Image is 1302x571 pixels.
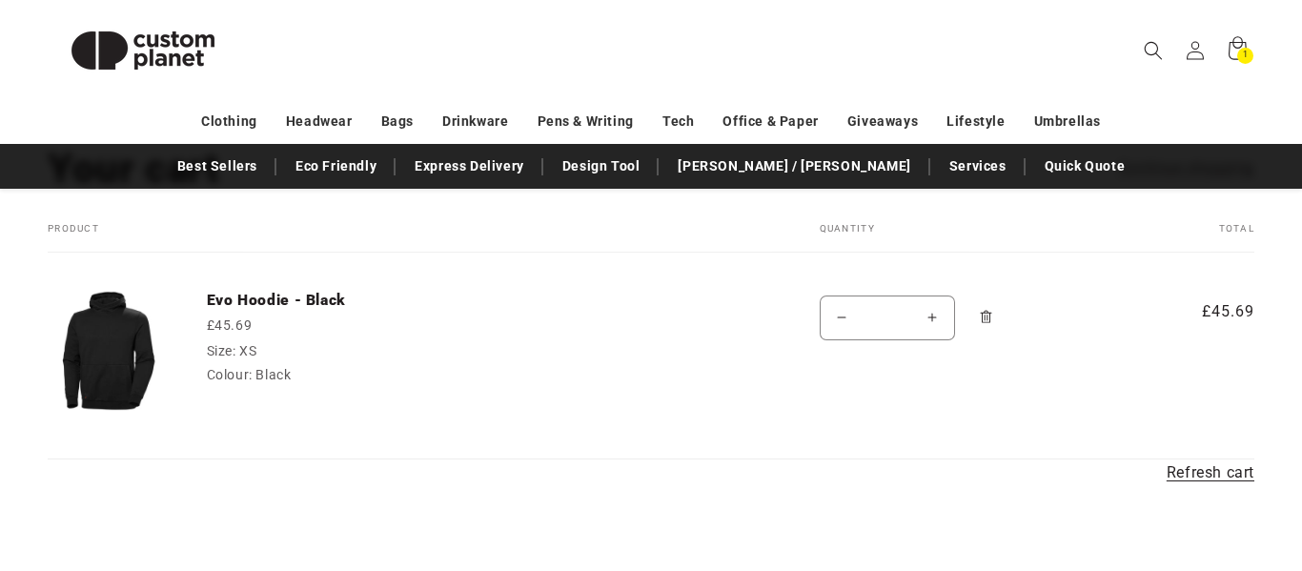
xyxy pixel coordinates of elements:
dd: XS [239,343,256,358]
a: Clothing [201,105,257,138]
a: Services [940,150,1016,183]
a: Quick Quote [1035,150,1135,183]
a: Design Tool [553,150,650,183]
a: Lifestyle [946,105,1005,138]
a: Express Delivery [405,150,534,183]
a: Drinkware [442,105,508,138]
span: £45.69 [1157,300,1254,323]
th: Total [1119,223,1254,253]
a: Best Sellers [168,150,267,183]
input: Quantity for Evo Hoodie - Black [864,296,911,340]
dt: Colour: [207,367,253,382]
dt: Size: [207,343,236,358]
a: Tech [662,105,694,138]
a: [PERSON_NAME] / [PERSON_NAME] [668,150,920,183]
img: Custom Planet [48,8,238,93]
a: Headwear [286,105,353,138]
div: £45.69 [207,316,493,336]
img: Evo Hoodie - Black [48,291,169,412]
a: Evo Hoodie - Black [207,291,493,310]
span: 1 [1243,48,1249,64]
iframe: Chat Widget [986,365,1302,571]
a: Pens & Writing [538,105,634,138]
th: Quantity [772,223,1119,253]
a: Eco Friendly [286,150,386,183]
dd: Black [255,367,291,382]
a: Bags [381,105,414,138]
a: Office & Paper [722,105,818,138]
a: Remove Evo Hoodie - Black - XS / Black [969,291,1003,344]
a: Giveaways [847,105,918,138]
th: Product [48,223,772,253]
a: Umbrellas [1034,105,1101,138]
summary: Search [1132,30,1174,71]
